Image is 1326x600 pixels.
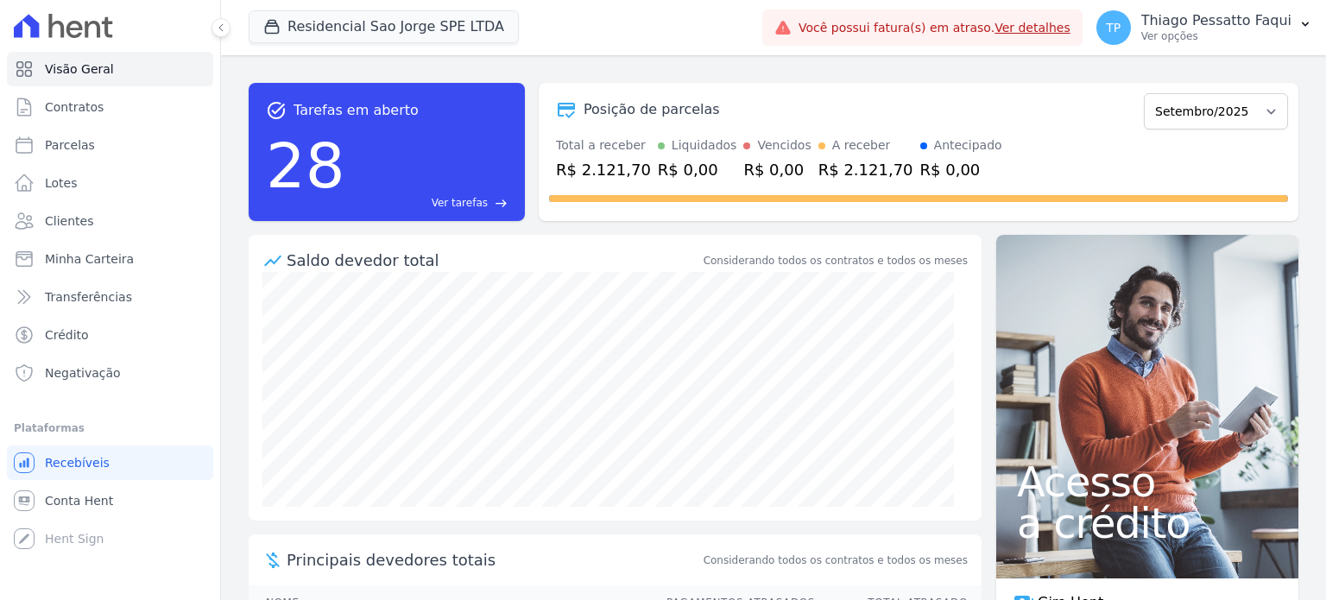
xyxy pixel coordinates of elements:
a: Visão Geral [7,52,213,86]
span: east [495,197,508,210]
span: Tarefas em aberto [294,100,419,121]
div: R$ 0,00 [743,158,811,181]
span: Considerando todos os contratos e todos os meses [704,553,968,568]
span: Negativação [45,364,121,382]
div: Vencidos [757,136,811,155]
span: task_alt [266,100,287,121]
span: Recebíveis [45,454,110,471]
span: Conta Hent [45,492,113,509]
span: Transferências [45,288,132,306]
p: Ver opções [1141,29,1291,43]
p: Thiago Pessatto Faqui [1141,12,1291,29]
div: R$ 2.121,70 [556,158,651,181]
div: 28 [266,121,345,211]
a: Lotes [7,166,213,200]
span: Você possui fatura(s) em atraso. [799,19,1070,37]
span: Lotes [45,174,78,192]
a: Contratos [7,90,213,124]
a: Conta Hent [7,483,213,518]
span: TP [1106,22,1121,34]
span: Clientes [45,212,93,230]
a: Transferências [7,280,213,314]
div: R$ 0,00 [658,158,737,181]
a: Negativação [7,356,213,390]
div: R$ 2.121,70 [818,158,913,181]
div: Considerando todos os contratos e todos os meses [704,253,968,268]
span: Parcelas [45,136,95,154]
a: Crédito [7,318,213,352]
span: Acesso [1017,461,1278,502]
div: R$ 0,00 [920,158,1002,181]
span: Ver tarefas [432,195,488,211]
div: A receber [832,136,891,155]
a: Parcelas [7,128,213,162]
a: Ver tarefas east [352,195,508,211]
div: Total a receber [556,136,651,155]
a: Recebíveis [7,445,213,480]
a: Minha Carteira [7,242,213,276]
span: Contratos [45,98,104,116]
span: Minha Carteira [45,250,134,268]
button: Residencial Sao Jorge SPE LTDA [249,10,519,43]
span: a crédito [1017,502,1278,544]
div: Posição de parcelas [584,99,720,120]
span: Principais devedores totais [287,548,700,572]
div: Saldo devedor total [287,249,700,272]
div: Antecipado [934,136,1002,155]
a: Ver detalhes [994,21,1070,35]
div: Plataformas [14,418,206,439]
div: Liquidados [672,136,737,155]
button: TP Thiago Pessatto Faqui Ver opções [1083,3,1326,52]
span: Crédito [45,326,89,344]
span: Visão Geral [45,60,114,78]
a: Clientes [7,204,213,238]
